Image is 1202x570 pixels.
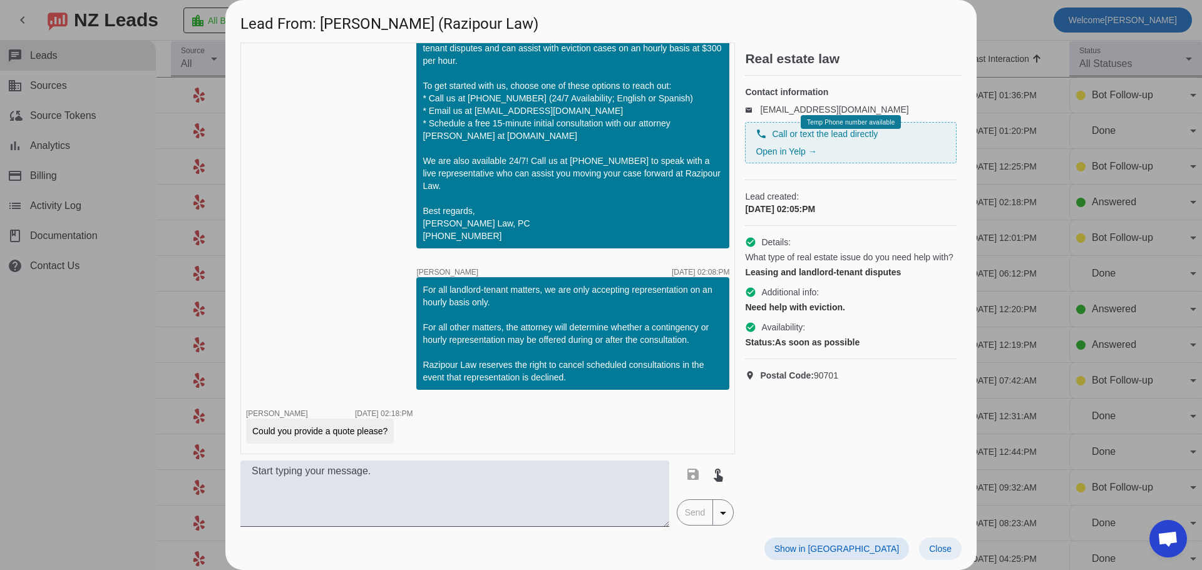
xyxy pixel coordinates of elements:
[711,467,726,482] mat-icon: touch_app
[745,301,957,313] div: Need help with eviction.
[756,128,767,140] mat-icon: phone
[760,369,838,382] span: 90701
[355,410,413,417] div: [DATE] 02:18:PM
[756,146,816,156] a: Open in Yelp →
[672,268,729,276] div: [DATE] 02:08:PM
[760,104,908,115] a: [EMAIL_ADDRESS][DOMAIN_NAME]
[745,251,953,263] span: What type of real estate issue do you need help with?
[423,283,723,384] div: For all landlord-tenant matters, we are only accepting representation on an hourly basis only. Fo...
[919,537,962,560] button: Close
[745,336,957,349] div: As soon as possible
[745,237,756,248] mat-icon: check_circle
[761,286,819,298] span: Additional info:
[745,370,760,380] mat-icon: location_on
[760,370,814,380] strong: Postal Code:
[745,337,774,347] strong: Status:
[423,4,723,242] div: Hi [PERSON_NAME], Thank you for reaching out about your eviction matter. We handle landlord-tenan...
[745,287,756,298] mat-icon: check_circle
[764,537,909,560] button: Show in [GEOGRAPHIC_DATA]
[246,409,308,418] span: [PERSON_NAME]
[929,544,952,554] span: Close
[761,236,791,248] span: Details:
[745,190,957,203] span: Lead created:
[745,106,760,113] mat-icon: email
[416,268,478,276] span: [PERSON_NAME]
[745,53,962,65] h2: Real estate law
[774,544,899,554] span: Show in [GEOGRAPHIC_DATA]
[716,506,731,521] mat-icon: arrow_drop_down
[761,321,805,333] span: Availability:
[1149,520,1187,557] div: Open chat
[807,119,895,126] span: Temp Phone number available
[745,86,957,98] h4: Contact information
[745,203,957,215] div: [DATE] 02:05:PM
[252,425,388,437] div: Could you provide a quote please?
[745,266,957,278] div: Leasing and landlord-tenant disputes
[772,128,878,140] span: Call or text the lead directly
[745,322,756,333] mat-icon: check_circle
